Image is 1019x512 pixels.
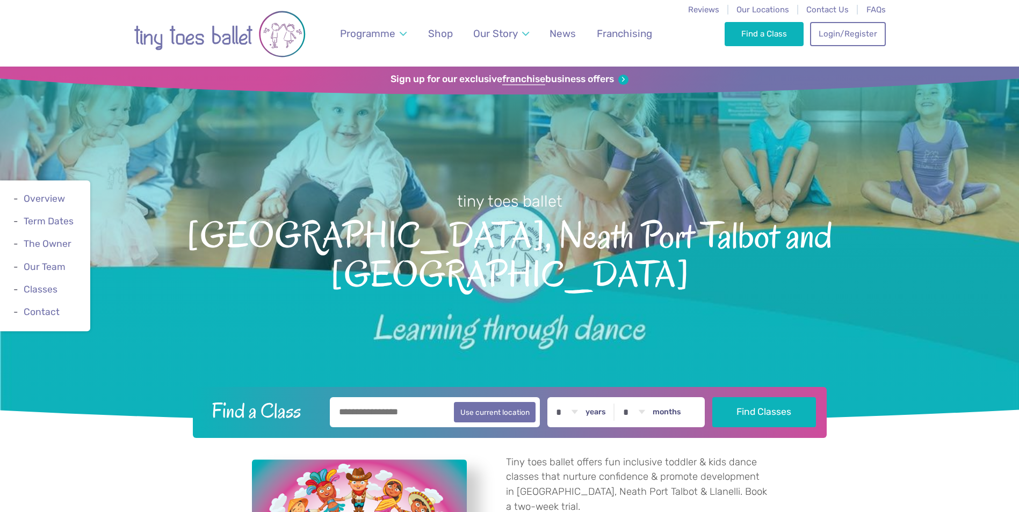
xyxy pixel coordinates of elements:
a: Login/Register [810,22,885,46]
a: Find a Class [725,22,804,46]
a: Classes [24,284,57,295]
button: Use current location [454,402,536,422]
a: News [545,21,581,46]
label: years [586,407,606,417]
a: Sign up for our exclusivefranchisebusiness offers [391,74,628,85]
button: Find Classes [712,397,816,427]
img: tiny toes ballet [134,7,306,61]
a: Programme [335,21,411,46]
span: Franchising [597,27,652,40]
h2: Find a Class [203,397,322,424]
a: Reviews [688,5,719,14]
span: Our Story [473,27,518,40]
small: tiny toes ballet [457,192,562,210]
a: Contact [24,306,60,317]
span: Programme [340,27,395,40]
a: Our Locations [736,5,789,14]
a: Our Team [24,261,66,272]
span: Shop [428,27,453,40]
label: months [653,407,681,417]
strong: franchise [502,74,545,85]
a: Contact Us [806,5,849,14]
a: Term Dates [24,216,74,226]
span: News [550,27,576,40]
a: FAQs [866,5,886,14]
a: Shop [423,21,458,46]
a: Overview [24,193,65,204]
a: The Owner [24,239,71,250]
span: [GEOGRAPHIC_DATA], Neath Port Talbot and [GEOGRAPHIC_DATA] [19,212,1000,295]
a: Our Story [468,21,534,46]
a: Franchising [591,21,657,46]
